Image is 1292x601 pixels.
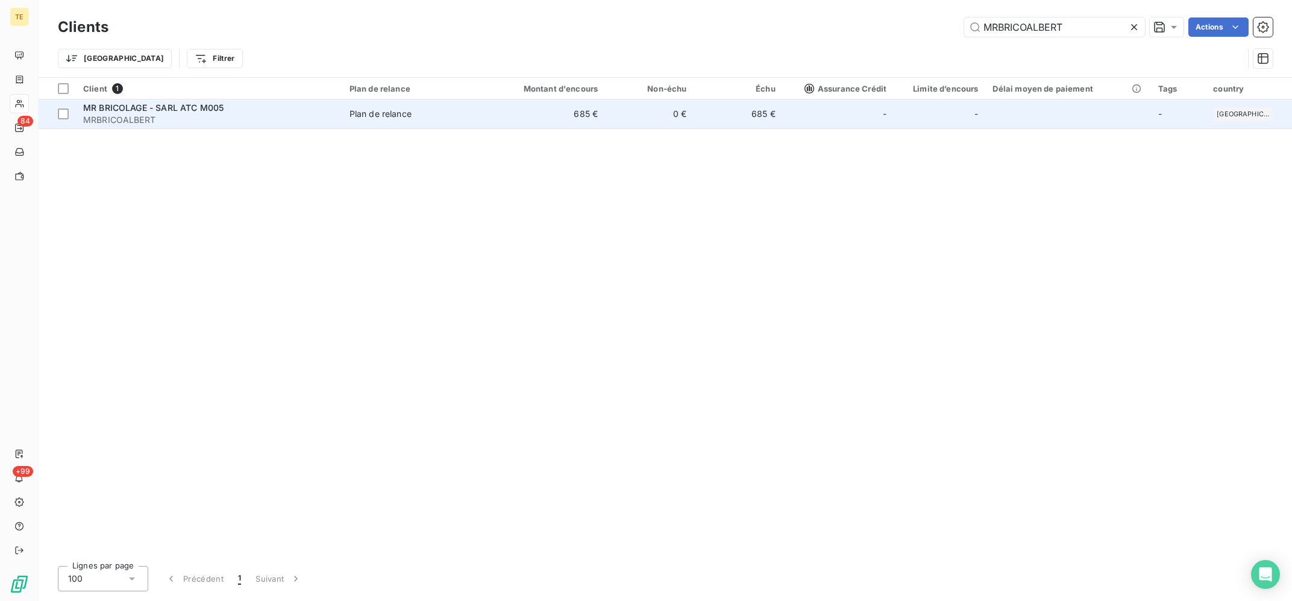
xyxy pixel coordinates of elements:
span: - [1158,109,1162,119]
div: Plan de relance [350,84,479,93]
input: Rechercher [964,17,1145,37]
div: Non-échu [612,84,686,93]
span: 84 [17,116,33,127]
span: [GEOGRAPHIC_DATA] [1217,110,1270,118]
button: 1 [231,566,248,591]
span: - [974,108,978,120]
div: Délai moyen de paiement [993,84,1143,93]
div: Open Intercom Messenger [1251,560,1280,589]
div: Montant d'encours [494,84,598,93]
img: Logo LeanPay [10,574,29,594]
span: 100 [68,573,83,585]
td: 685 € [694,99,782,128]
span: MR BRICOLAGE - SARL ATC M005 [83,102,224,113]
button: Filtrer [187,49,242,68]
div: TE [10,7,29,27]
button: Suivant [248,566,309,591]
span: - [883,108,886,120]
div: Échu [701,84,775,93]
span: Assurance Crédit [804,84,886,93]
button: [GEOGRAPHIC_DATA] [58,49,172,68]
span: Client [83,84,107,93]
div: Plan de relance [350,108,412,120]
div: Limite d’encours [901,84,978,93]
div: country [1213,84,1285,93]
button: Actions [1188,17,1249,37]
td: 0 € [605,99,694,128]
span: MRBRICOALBERT [83,114,335,126]
h3: Clients [58,16,108,38]
div: Tags [1158,84,1199,93]
span: 1 [112,83,123,94]
td: 685 € [486,99,605,128]
span: +99 [13,466,33,477]
span: 1 [238,573,241,585]
button: Précédent [158,566,231,591]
